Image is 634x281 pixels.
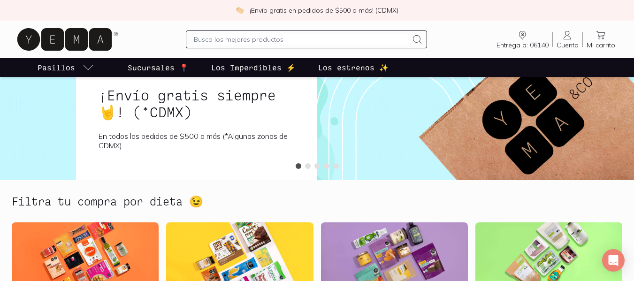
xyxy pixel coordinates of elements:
[38,62,75,73] p: Pasillos
[99,86,295,120] h1: ¡Envío gratis siempre🤘! (*CDMX)
[194,34,408,45] input: Busca los mejores productos
[250,6,398,15] p: ¡Envío gratis en pedidos de $500 o más! (CDMX)
[493,30,552,49] a: Entrega a: 06140
[209,58,298,77] a: Los Imperdibles ⚡️
[553,30,582,49] a: Cuenta
[583,30,619,49] a: Mi carrito
[318,62,389,73] p: Los estrenos ✨
[99,131,295,150] p: En todos los pedidos de $500 o más (*Algunas zonas de CDMX)
[497,41,549,49] span: Entrega a: 06140
[316,58,390,77] a: Los estrenos ✨
[602,249,625,272] div: Open Intercom Messenger
[211,62,296,73] p: Los Imperdibles ⚡️
[12,195,203,207] h2: Filtra tu compra por dieta 😉
[587,41,615,49] span: Mi carrito
[236,6,244,15] img: check
[36,58,96,77] a: pasillo-todos-link
[557,41,579,49] span: Cuenta
[128,62,189,73] p: Sucursales 📍
[126,58,191,77] a: Sucursales 📍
